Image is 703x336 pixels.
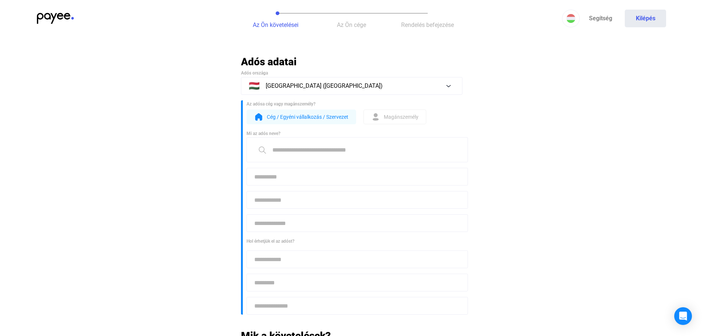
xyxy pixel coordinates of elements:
[363,110,426,124] button: form-indMagánszemély
[247,100,462,108] div: Az adósa cég vagy magánszemély?
[566,14,575,23] img: HU
[562,10,580,27] button: HU
[247,238,462,245] div: Hol érhetjük el az adóst?
[266,82,383,90] span: [GEOGRAPHIC_DATA] ([GEOGRAPHIC_DATA])
[249,82,260,90] span: 🇭🇺
[401,21,454,28] span: Rendelés befejezése
[580,10,621,27] a: Segítség
[247,110,356,124] button: form-orgCég / Egyéni vállalkozás / Szervezet
[253,21,299,28] span: Az Ön követelései
[267,112,348,121] span: Cég / Egyéni vállalkozás / Szervezet
[241,77,462,95] button: 🇭🇺[GEOGRAPHIC_DATA] ([GEOGRAPHIC_DATA])
[37,13,74,24] img: payee-logo
[384,112,418,121] span: Magánszemély
[247,130,462,137] div: Mi az adós neve?
[241,70,268,76] span: Adós országa
[371,112,380,121] img: form-ind
[674,307,692,325] div: Open Intercom Messenger
[254,112,263,121] img: form-org
[241,55,462,68] h2: Adós adatai
[337,21,366,28] span: Az Ön cége
[625,10,666,27] button: Kilépés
